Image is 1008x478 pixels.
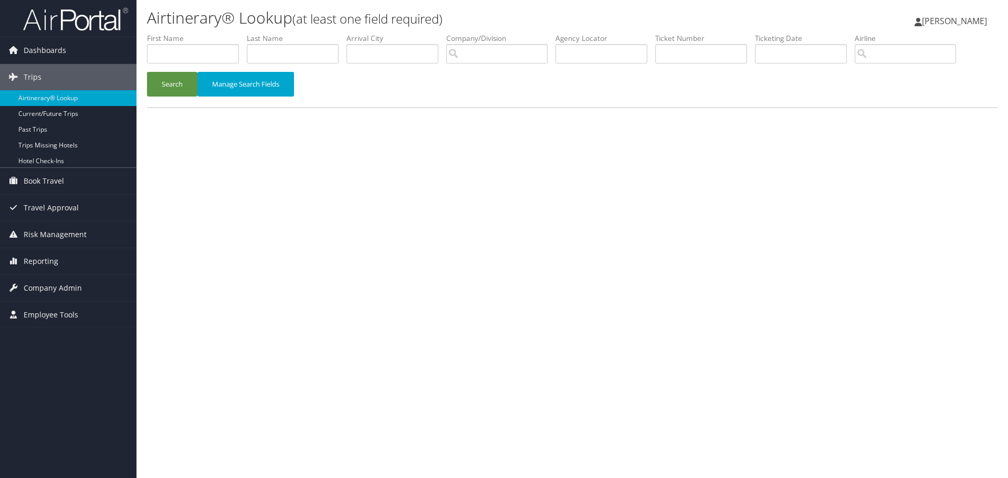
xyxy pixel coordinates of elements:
[24,168,64,194] span: Book Travel
[24,64,41,90] span: Trips
[24,275,82,301] span: Company Admin
[24,195,79,221] span: Travel Approval
[147,7,714,29] h1: Airtinerary® Lookup
[147,33,247,44] label: First Name
[755,33,855,44] label: Ticketing Date
[855,33,964,44] label: Airline
[555,33,655,44] label: Agency Locator
[292,10,443,27] small: (at least one field required)
[346,33,446,44] label: Arrival City
[915,5,997,37] a: [PERSON_NAME]
[24,248,58,274] span: Reporting
[655,33,755,44] label: Ticket Number
[24,302,78,328] span: Employee Tools
[922,15,987,27] span: [PERSON_NAME]
[446,33,555,44] label: Company/Division
[247,33,346,44] label: Last Name
[24,221,87,248] span: Risk Management
[147,72,197,97] button: Search
[23,7,128,31] img: airportal-logo.png
[24,37,66,63] span: Dashboards
[197,72,294,97] button: Manage Search Fields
